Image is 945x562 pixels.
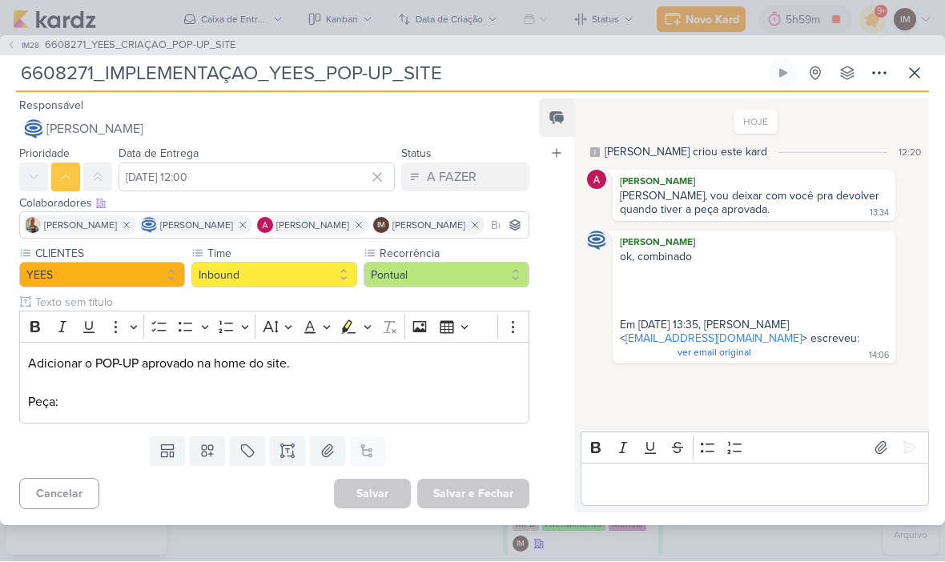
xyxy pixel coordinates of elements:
[616,174,892,190] div: [PERSON_NAME]
[25,218,41,234] img: Iara Santos
[19,343,529,425] div: Editor editing area: main
[160,219,233,233] span: [PERSON_NAME]
[141,218,157,234] img: Caroline Traven De Andrade
[191,263,357,288] button: Inbound
[377,223,385,231] p: IM
[488,216,525,235] input: Buscar
[44,219,117,233] span: [PERSON_NAME]
[625,332,802,346] a: [EMAIL_ADDRESS][DOMAIN_NAME]
[392,219,465,233] span: [PERSON_NAME]
[899,146,921,160] div: 12:20
[19,311,529,343] div: Editor toolbar
[19,40,42,52] span: IM28
[28,355,521,412] p: Adicionar o POP-UP aprovado na home do site. Peça:
[427,168,477,187] div: A FAZER
[16,59,766,88] input: Kard Sem Título
[587,231,606,251] img: Caroline Traven De Andrade
[19,147,70,161] label: Prioridade
[401,147,432,161] label: Status
[777,67,790,80] div: Ligar relógio
[616,235,892,251] div: [PERSON_NAME]
[257,218,273,234] img: Alessandra Gomes
[19,115,529,144] button: [PERSON_NAME]
[119,163,395,192] input: Select a date
[364,263,529,288] button: Pontual
[6,38,235,54] button: IM28 6608271_YEES_CRIAÇAO_POP-UP_SITE
[401,163,529,192] button: A FAZER
[19,263,185,288] button: YEES
[581,464,929,508] div: Editor editing area: main
[119,147,199,161] label: Data de Entrega
[32,295,529,311] input: Texto sem título
[587,171,606,190] img: Alessandra Gomes
[19,479,99,510] button: Cancelar
[373,218,389,234] div: Isabella Machado Guimarães
[869,350,889,363] div: 14:06
[34,246,185,263] label: CLIENTES
[581,432,929,464] div: Editor toolbar
[620,251,859,359] span: ok, combinado Em [DATE] 13:35, [PERSON_NAME] < > escreveu:
[276,219,349,233] span: [PERSON_NAME]
[206,246,357,263] label: Time
[24,120,43,139] img: Caroline Traven De Andrade
[870,207,889,220] div: 13:34
[46,120,143,139] span: [PERSON_NAME]
[45,38,235,54] span: 6608271_YEES_CRIAÇAO_POP-UP_SITE
[378,246,529,263] label: Recorrência
[605,144,767,161] div: [PERSON_NAME] criou este kard
[19,195,529,212] div: Colaboradores
[19,99,83,113] label: Responsável
[678,347,751,359] span: ver email original
[620,190,883,217] div: [PERSON_NAME], vou deixar com você pra devolver quando tiver a peça aprovada.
